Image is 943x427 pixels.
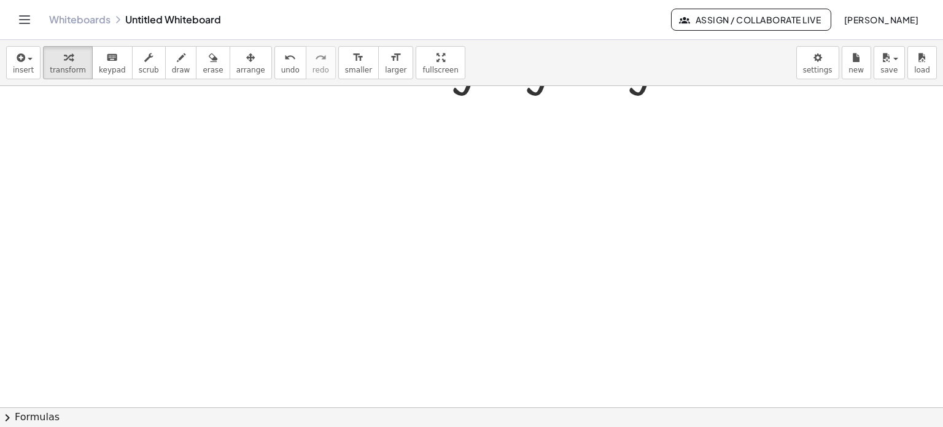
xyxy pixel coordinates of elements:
span: erase [203,66,223,74]
a: Whiteboards [49,14,111,26]
span: larger [385,66,406,74]
i: undo [284,50,296,65]
span: settings [803,66,832,74]
span: redo [312,66,329,74]
button: scrub [132,46,166,79]
button: load [907,46,937,79]
button: transform [43,46,93,79]
span: insert [13,66,34,74]
button: Toggle navigation [15,10,34,29]
button: redoredo [306,46,336,79]
button: new [842,46,871,79]
button: insert [6,46,41,79]
button: fullscreen [416,46,465,79]
i: format_size [390,50,402,65]
button: draw [165,46,197,79]
span: load [914,66,930,74]
i: redo [315,50,327,65]
button: format_sizesmaller [338,46,379,79]
button: Assign / Collaborate Live [671,9,831,31]
span: undo [281,66,300,74]
i: keyboard [106,50,118,65]
button: format_sizelarger [378,46,413,79]
span: scrub [139,66,159,74]
span: smaller [345,66,372,74]
button: erase [196,46,230,79]
span: transform [50,66,86,74]
button: undoundo [274,46,306,79]
span: arrange [236,66,265,74]
span: [PERSON_NAME] [844,14,918,25]
span: draw [172,66,190,74]
span: Assign / Collaborate Live [681,14,821,25]
span: fullscreen [422,66,458,74]
button: [PERSON_NAME] [834,9,928,31]
span: keypad [99,66,126,74]
button: keyboardkeypad [92,46,133,79]
button: settings [796,46,839,79]
button: save [874,46,905,79]
span: save [880,66,898,74]
button: arrange [230,46,272,79]
i: format_size [352,50,364,65]
span: new [848,66,864,74]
